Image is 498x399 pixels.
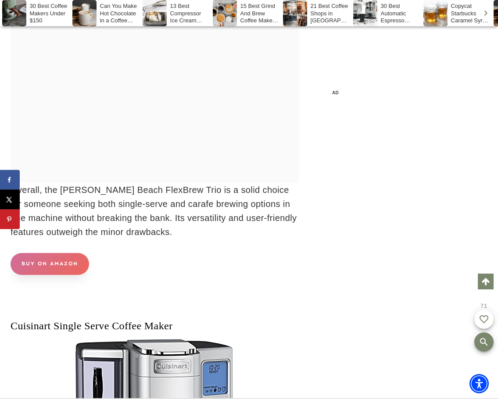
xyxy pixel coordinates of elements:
a: Cuisinart Single Serve Coffee Maker [11,320,172,331]
iframe: Advertisement [11,10,142,119]
iframe: Advertisement [343,88,474,351]
a: buy on amazon [11,253,89,274]
p: Overall, the [PERSON_NAME] Beach FlexBrew Trio is a solid choice for someone seeking both single-... [11,183,299,239]
div: Accessibility Menu [469,374,489,393]
span: AD [330,88,341,98]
